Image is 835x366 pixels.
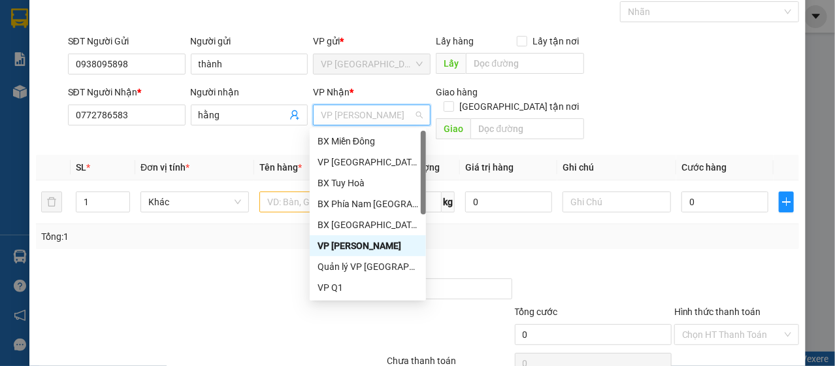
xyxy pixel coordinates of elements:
[310,193,426,214] div: BX Phía Nam Nha Trang
[148,192,241,212] span: Khác
[313,87,350,97] span: VP Nhận
[557,155,676,180] th: Ghi chú
[436,87,478,97] span: Giao hàng
[321,105,423,125] span: VP Vũng Tàu
[779,197,793,207] span: plus
[310,214,426,235] div: BX Đà Nẵng
[76,162,86,173] span: SL
[318,259,418,274] div: Quản lý VP [GEOGRAPHIC_DATA] xe Limousine
[310,173,426,193] div: BX Tuy Hoà
[681,162,727,173] span: Cước hàng
[68,34,186,48] div: SĐT Người Gửi
[318,155,418,169] div: VP [GEOGRAPHIC_DATA] xe Limousine
[318,218,418,232] div: BX [GEOGRAPHIC_DATA]
[527,34,584,48] span: Lấy tận nơi
[436,53,466,74] span: Lấy
[68,85,186,99] div: SĐT Người Nhận
[310,277,426,298] div: VP Q1
[313,34,431,48] div: VP gửi
[310,152,426,173] div: VP Nha Trang xe Limousine
[454,99,584,114] span: [GEOGRAPHIC_DATA] tận nơi
[41,229,323,244] div: Tổng: 1
[310,131,426,152] div: BX Miền Đông
[515,307,558,317] span: Tổng cước
[321,54,423,74] span: VP Nha Trang xe Limousine
[318,197,418,211] div: BX Phía Nam [GEOGRAPHIC_DATA]
[465,191,552,212] input: 0
[436,36,474,46] span: Lấy hàng
[318,239,418,253] div: VP [PERSON_NAME]
[310,235,426,256] div: VP Vũng Tàu
[191,34,308,48] div: Người gửi
[465,162,514,173] span: Giá trị hàng
[470,118,584,139] input: Dọc đường
[318,176,418,190] div: BX Tuy Hoà
[140,162,189,173] span: Đơn vị tính
[436,118,470,139] span: Giao
[318,134,418,148] div: BX Miền Đông
[41,191,62,212] button: delete
[318,280,418,295] div: VP Q1
[191,85,308,99] div: Người nhận
[259,162,302,173] span: Tên hàng
[779,191,794,212] button: plus
[289,110,300,120] span: user-add
[310,256,426,277] div: Quản lý VP Nha Trang xe Limousine
[563,191,671,212] input: Ghi Chú
[466,53,584,74] input: Dọc đường
[442,191,455,212] span: kg
[259,191,368,212] input: VD: Bàn, Ghế
[674,307,761,317] label: Hình thức thanh toán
